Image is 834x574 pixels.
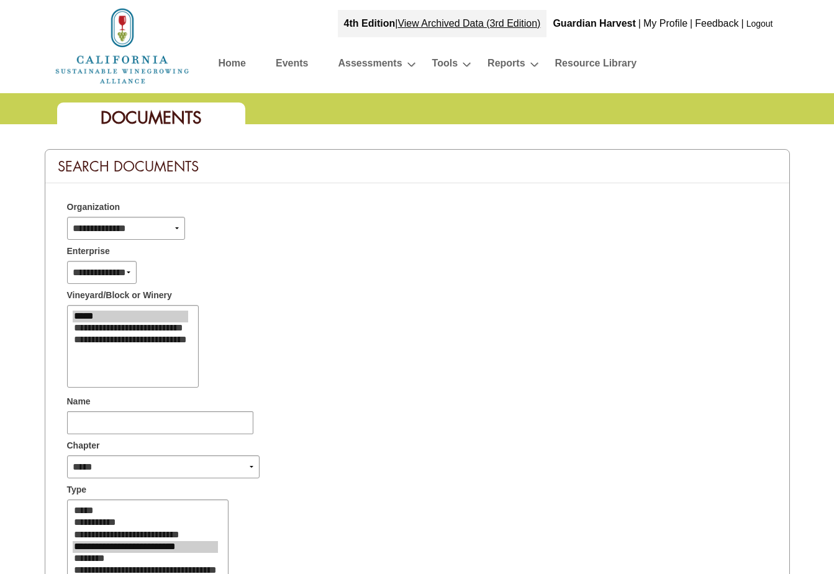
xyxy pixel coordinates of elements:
a: Assessments [338,55,402,76]
a: My Profile [643,18,687,29]
a: Logout [746,19,773,29]
a: Tools [432,55,458,76]
span: Chapter [67,439,100,452]
span: Organization [67,201,120,214]
div: | [689,10,694,37]
a: Feedback [695,18,738,29]
a: Home [54,40,191,50]
span: Documents [101,107,202,129]
div: | [740,10,745,37]
div: | [637,10,642,37]
span: Type [67,483,87,496]
a: Reports [487,55,525,76]
span: Name [67,395,91,408]
strong: 4th Edition [344,18,396,29]
span: Vineyard/Block or Winery [67,289,172,302]
b: Guardian Harvest [553,18,635,29]
span: Enterprise [67,245,110,258]
div: Search Documents [45,150,789,183]
div: | [338,10,547,37]
img: logo_cswa2x.png [54,6,191,86]
a: Events [276,55,308,76]
a: Home [219,55,246,76]
a: Resource Library [555,55,637,76]
a: View Archived Data (3rd Edition) [397,18,540,29]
